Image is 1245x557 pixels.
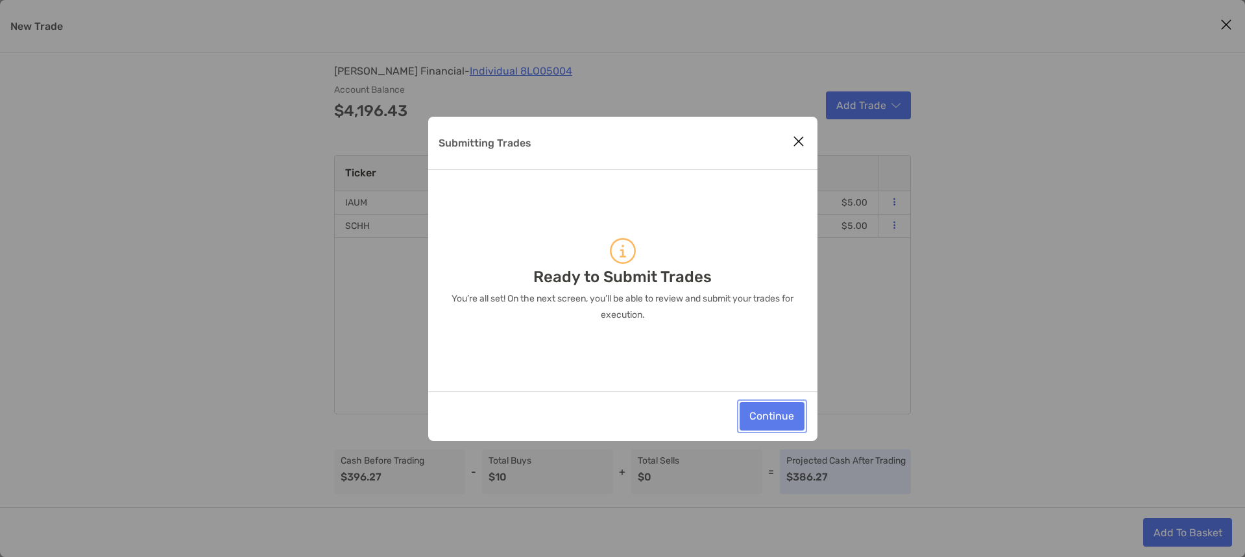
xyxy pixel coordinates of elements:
[444,290,801,323] p: You’re all set! On the next screen, you’ll be able to review and submit your trades for execution.
[533,269,712,285] p: Ready to Submit Trades
[439,135,531,151] p: Submitting Trades
[428,117,817,441] div: Submitting Trades
[740,402,804,431] button: Continue
[789,132,808,152] button: Close modal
